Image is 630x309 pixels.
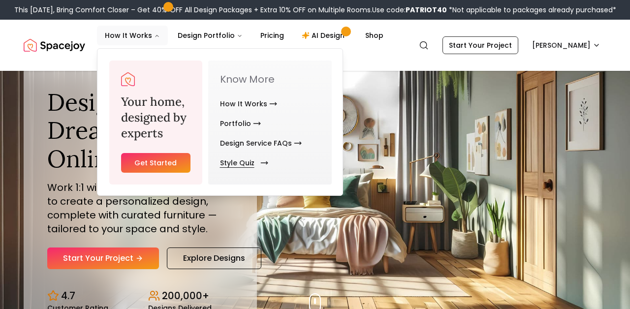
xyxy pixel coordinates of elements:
h3: Your home, designed by experts [121,94,190,141]
nav: Global [24,20,606,71]
a: How It Works [220,94,277,114]
span: *Not applicable to packages already purchased* [447,5,616,15]
a: Design Service FAQs [220,133,302,153]
a: Spacejoy [121,72,135,86]
a: Style Quiz [220,153,264,173]
img: Spacejoy Logo [24,35,85,55]
a: Get Started [121,153,190,173]
b: PATRIOT40 [406,5,447,15]
a: Start Your Project [47,247,159,269]
a: Start Your Project [442,36,518,54]
span: Use code: [372,5,447,15]
a: Shop [357,26,391,45]
button: Design Portfolio [170,26,251,45]
a: Explore Designs [167,247,261,269]
button: [PERSON_NAME] [526,36,606,54]
h1: Design Your Dream Space Online [47,88,233,173]
p: 4.7 [61,289,75,303]
button: How It Works [97,26,168,45]
p: 200,000+ [162,289,209,303]
div: How It Works [97,49,344,196]
a: Spacejoy [24,35,85,55]
img: Spacejoy Logo [121,72,135,86]
p: Work 1:1 with expert interior designers to create a personalized design, complete with curated fu... [47,181,233,236]
p: Know More [220,72,320,86]
a: AI Design [294,26,355,45]
div: This [DATE], Bring Comfort Closer – Get 40% OFF All Design Packages + Extra 10% OFF on Multiple R... [14,5,616,15]
nav: Main [97,26,391,45]
a: Portfolio [220,114,261,133]
a: Pricing [252,26,292,45]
